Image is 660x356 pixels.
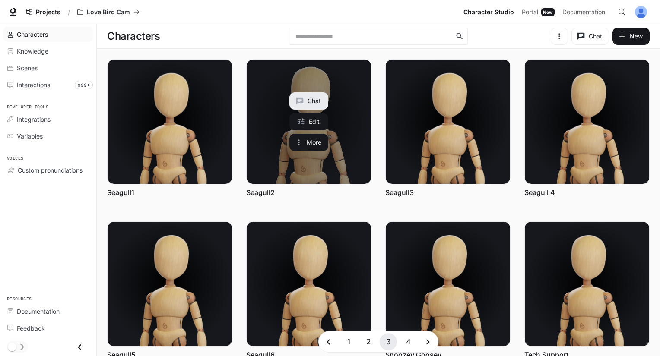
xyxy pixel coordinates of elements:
a: PortalNew [518,3,558,21]
a: Edit Seagull2 [289,113,328,130]
a: Variables [3,129,93,144]
button: Go to page 4 [400,333,417,350]
a: Interactions [3,77,93,92]
img: Tech Support [525,222,649,346]
button: User avatar [632,3,650,21]
img: User avatar [635,6,647,18]
img: Seagull6 [247,222,371,346]
button: New [612,28,650,45]
button: Open Command Menu [613,3,631,21]
span: Interactions [17,80,50,89]
button: All workspaces [73,3,143,21]
span: Characters [17,30,48,39]
span: Dark mode toggle [8,342,16,351]
span: Custom pronunciations [18,166,82,175]
img: Seagull5 [108,222,232,346]
img: Seagull 4 [525,60,649,184]
a: Scenes [3,60,93,76]
a: Custom pronunciations [3,163,93,178]
button: Close drawer [70,338,89,356]
span: Scenes [17,63,38,72]
a: Go to projects [22,3,64,21]
span: Projects [36,9,60,16]
a: Character Studio [460,3,517,21]
nav: pagination navigation [318,331,438,353]
img: Snoozey Goosey [386,222,510,346]
button: Go to page 1 [340,333,357,350]
div: / [64,8,73,17]
a: Characters [3,27,93,42]
a: Knowledge [3,44,93,59]
button: page 3 [380,333,397,350]
img: Seagull3 [386,60,510,184]
a: Seagull2 [246,188,275,197]
span: Feedback [17,324,45,333]
span: Portal [522,7,538,18]
a: Seagull1 [107,188,134,197]
span: Documentation [17,307,60,316]
span: Documentation [562,7,605,18]
a: Seagull2 [247,60,371,184]
button: Go to next page [419,333,437,350]
img: Seagull1 [108,60,232,184]
button: Chat with Seagull2 [289,92,328,110]
a: Integrations [3,112,93,127]
a: Seagull 4 [524,188,555,197]
button: Go to previous page [320,333,337,350]
div: New [541,8,555,16]
p: Love Bird Cam [87,9,130,16]
span: Integrations [17,115,51,124]
span: Knowledge [17,47,48,56]
h1: Characters [107,28,160,45]
span: 999+ [75,81,93,89]
a: Feedback [3,321,93,336]
button: Chat [571,28,609,45]
span: Character Studio [463,7,514,18]
button: Go to page 2 [360,333,377,350]
span: Variables [17,132,43,141]
a: Seagull3 [385,188,414,197]
a: Documentation [559,3,612,21]
button: More actions [289,134,328,151]
a: Documentation [3,304,93,319]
